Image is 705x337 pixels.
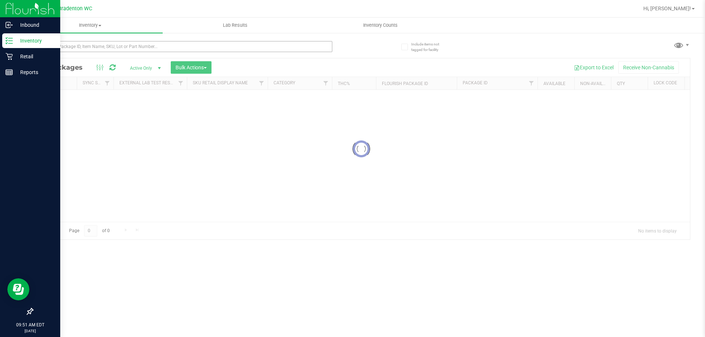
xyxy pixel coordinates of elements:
[6,53,13,60] inline-svg: Retail
[3,328,57,334] p: [DATE]
[13,68,57,77] p: Reports
[6,21,13,29] inline-svg: Inbound
[13,21,57,29] p: Inbound
[18,18,163,33] a: Inventory
[308,18,453,33] a: Inventory Counts
[411,41,448,52] span: Include items not tagged for facility
[6,69,13,76] inline-svg: Reports
[7,278,29,300] iframe: Resource center
[32,41,332,52] input: Search Package ID, Item Name, SKU, Lot or Part Number...
[13,36,57,45] p: Inventory
[13,52,57,61] p: Retail
[643,6,691,11] span: Hi, [PERSON_NAME]!
[58,6,92,12] span: Bradenton WC
[163,18,308,33] a: Lab Results
[6,37,13,44] inline-svg: Inventory
[18,22,163,29] span: Inventory
[3,322,57,328] p: 09:51 AM EDT
[353,22,408,29] span: Inventory Counts
[213,22,257,29] span: Lab Results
